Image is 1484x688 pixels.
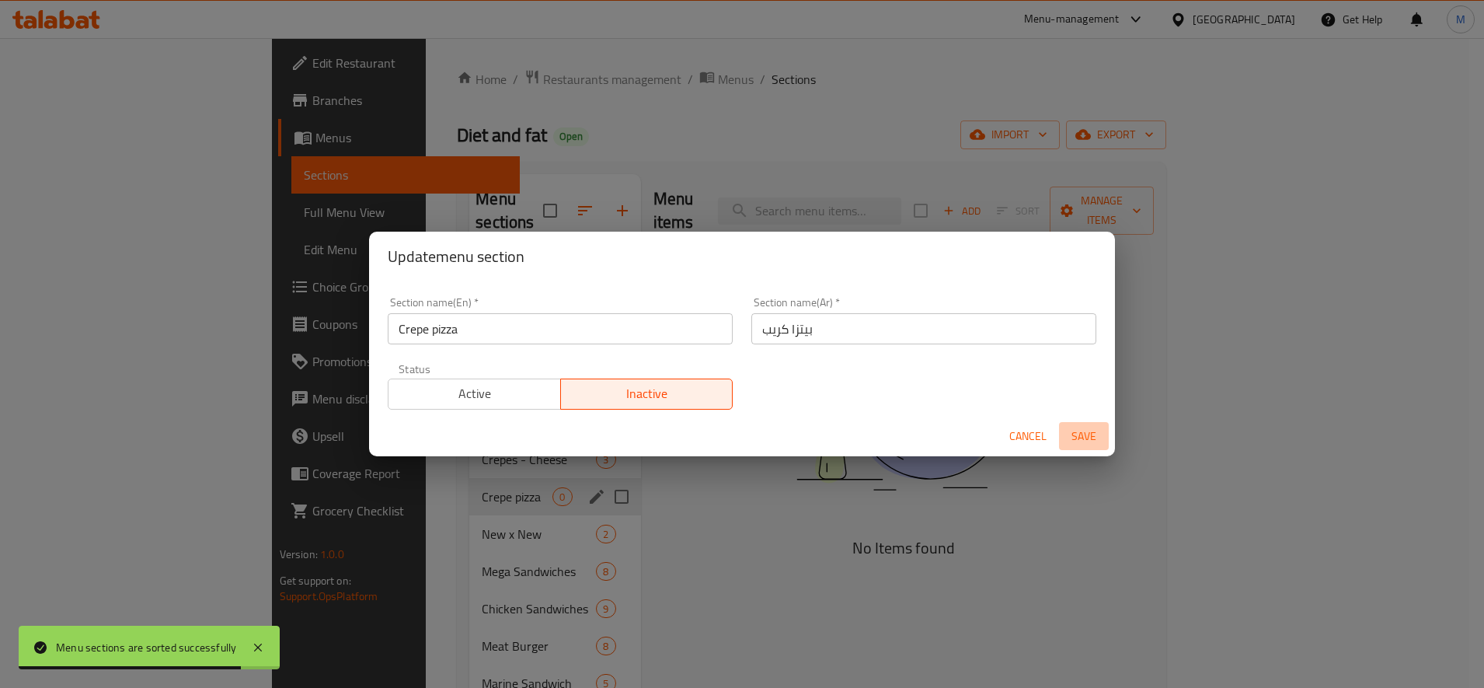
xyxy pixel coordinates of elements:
span: Cancel [1009,427,1047,446]
button: Inactive [560,379,733,410]
span: Save [1065,427,1103,446]
h2: Update menu section [388,244,1096,269]
span: Inactive [567,382,727,405]
input: Please enter section name(ar) [751,313,1096,344]
span: Active [395,382,555,405]
button: Cancel [1003,422,1053,451]
div: Menu sections are sorted successfully [56,639,236,656]
input: Please enter section name(en) [388,313,733,344]
button: Save [1059,422,1109,451]
button: Active [388,379,561,410]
